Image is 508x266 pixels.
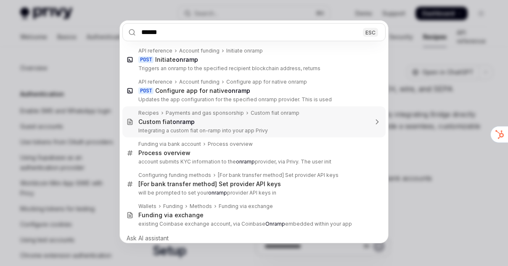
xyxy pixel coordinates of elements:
[138,79,172,85] div: API reference
[226,47,263,54] div: Initiate onramp
[138,141,201,147] div: Funding via bank account
[138,127,368,134] p: Integrating a custom fiat on-ramp into your app Privy
[218,172,339,179] div: [For bank transfer method] Set provider API keys
[138,47,172,54] div: API reference
[138,110,159,116] div: Recipes
[138,180,281,188] div: [For bank transfer method] Set provider API keys
[155,56,198,63] div: Initiate
[138,65,368,72] p: Triggers an onramp to the specified recipient blockchain address, returns
[172,118,195,125] b: onramp
[179,79,220,85] div: Account funding
[190,203,212,210] div: Methods
[179,47,220,54] div: Account funding
[138,203,156,210] div: Wallets
[138,87,153,94] div: POST
[208,190,227,196] b: onramp
[138,56,153,63] div: POST
[166,110,244,116] div: Payments and gas sponsorship
[138,221,368,227] p: existing Coinbase exchange account, via Coinbase embedded within your app
[226,79,307,85] div: Configure app for native onramp
[155,87,250,95] div: Configure app for native
[219,203,273,210] div: Funding via exchange
[138,149,190,157] div: Process overview
[138,158,368,165] p: account submits KYC information to the provider, via Privy. The user init
[163,203,183,210] div: Funding
[236,158,255,165] b: onramp
[138,172,211,179] div: Configuring funding methods
[138,190,368,196] p: will be prompted to set your provider API keys in
[138,118,195,126] div: Custom fiat
[363,28,378,37] div: ESC
[138,211,204,219] div: Funding via exchange
[228,87,250,94] b: onramp
[265,221,285,227] b: Onramp
[122,231,386,246] div: Ask AI assistant
[176,56,198,63] b: onramp
[138,96,368,103] p: Updates the app configuration for the specified onramp provider. This is used
[208,141,253,147] div: Process overview
[251,110,299,116] div: Custom fiat onramp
